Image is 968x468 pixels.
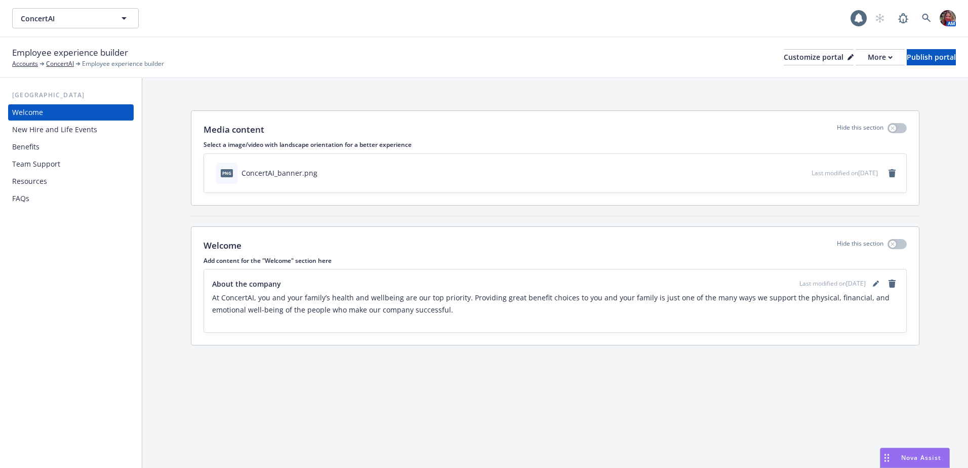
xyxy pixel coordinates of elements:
[8,104,134,121] a: Welcome
[8,156,134,172] a: Team Support
[907,50,956,65] div: Publish portal
[12,190,29,207] div: FAQs
[8,173,134,189] a: Resources
[870,278,882,290] a: editPencil
[870,8,890,28] a: Start snowing
[12,59,38,68] a: Accounts
[784,49,854,65] button: Customize portal
[782,168,790,178] button: download file
[12,122,97,138] div: New Hire and Life Events
[204,123,264,136] p: Media content
[812,169,878,177] span: Last modified on [DATE]
[880,448,893,467] div: Drag to move
[221,169,233,177] span: png
[837,239,883,252] p: Hide this section
[886,167,898,179] a: remove
[8,190,134,207] a: FAQs
[204,140,907,149] p: Select a image/video with landscape orientation for a better experience
[8,90,134,100] div: [GEOGRAPHIC_DATA]
[21,13,108,24] span: ConcertAI
[12,156,60,172] div: Team Support
[837,123,883,136] p: Hide this section
[12,46,128,59] span: Employee experience builder
[907,49,956,65] button: Publish portal
[798,168,808,178] button: preview file
[916,8,937,28] a: Search
[868,50,893,65] div: More
[940,10,956,26] img: photo
[893,8,913,28] a: Report a Bug
[212,292,898,316] p: At ConcertAI, you and your family’s health and wellbeing are our top priority. Providing great be...
[784,50,854,65] div: Customize portal
[204,256,907,265] p: Add content for the "Welcome" section here
[241,168,317,178] div: ConcertAI_banner.png
[8,122,134,138] a: New Hire and Life Events
[901,453,941,462] span: Nova Assist
[880,448,950,468] button: Nova Assist
[799,279,866,288] span: Last modified on [DATE]
[212,279,281,289] span: About the company
[12,8,139,28] button: ConcertAI
[886,278,898,290] a: remove
[12,173,47,189] div: Resources
[856,49,905,65] button: More
[12,139,39,155] div: Benefits
[12,104,43,121] div: Welcome
[82,59,164,68] span: Employee experience builder
[8,139,134,155] a: Benefits
[204,239,241,252] p: Welcome
[46,59,74,68] a: ConcertAI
